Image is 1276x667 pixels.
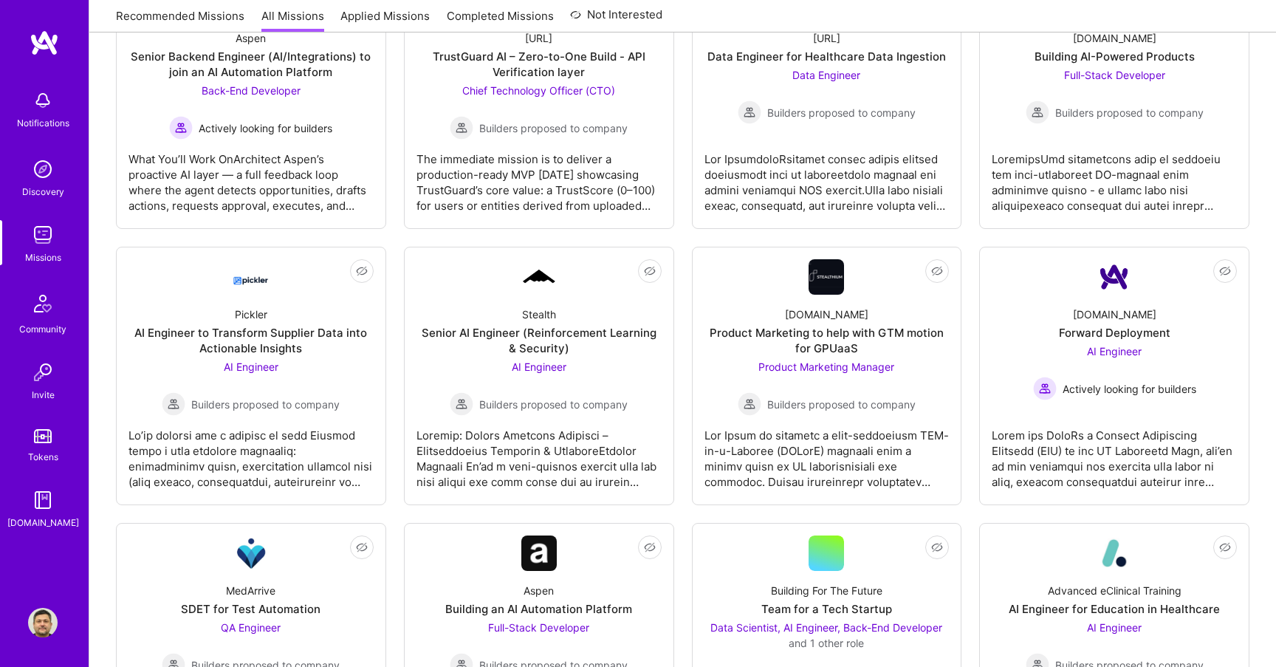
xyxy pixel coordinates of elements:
div: [DOMAIN_NAME] [7,515,79,530]
i: icon EyeClosed [356,541,368,553]
div: AI Engineer to Transform Supplier Data into Actionable Insights [128,325,374,356]
div: Notifications [17,115,69,131]
img: Actively looking for builders [1033,377,1057,400]
span: Builders proposed to company [767,105,916,120]
img: User Avatar [28,608,58,637]
div: MedArrive [226,583,275,598]
span: Builders proposed to company [479,397,628,412]
span: Data Engineer [792,69,860,81]
span: Builders proposed to company [767,397,916,412]
a: Company Logo[DOMAIN_NAME]Forward DeploymentAI Engineer Actively looking for buildersActively look... [992,259,1237,493]
span: Actively looking for builders [199,120,332,136]
div: Community [19,321,66,337]
img: Company Logo [1097,536,1132,571]
div: What You’ll Work OnArchitect Aspen’s proactive AI layer — a full feedback loop where the agent de... [128,140,374,213]
a: All Missions [261,8,324,33]
i: icon EyeClosed [931,265,943,277]
i: icon EyeClosed [356,265,368,277]
div: Tokens [28,449,58,465]
span: Actively looking for builders [1063,381,1196,397]
div: Invite [32,387,55,403]
i: icon EyeClosed [931,541,943,553]
img: Company Logo [809,259,844,295]
div: [DOMAIN_NAME] [785,307,868,322]
div: Pickler [235,307,267,322]
img: Builders proposed to company [738,100,761,124]
div: Discovery [22,184,64,199]
div: Product Marketing to help with GTM motion for GPUaaS [704,325,950,356]
span: Builders proposed to company [191,397,340,412]
a: Not Interested [570,6,662,33]
div: Advanced eClinical Training [1048,583,1181,598]
img: Builders proposed to company [450,392,473,416]
i: icon EyeClosed [1219,265,1231,277]
div: [DOMAIN_NAME] [1073,30,1156,46]
div: Senior Backend Engineer (AI/Integrations) to join an AI Automation Platform [128,49,374,80]
i: icon EyeClosed [644,541,656,553]
img: Company Logo [233,536,269,571]
div: Missions [25,250,61,265]
div: Lor IpsumdoloRsitamet consec adipis elitsed doeiusmodt inci ut laboreetdolo magnaal eni admini ve... [704,140,950,213]
div: [URL] [813,30,840,46]
img: Builders proposed to company [450,116,473,140]
div: Building For The Future [771,583,882,598]
span: and 1 other role [789,637,864,649]
span: Full-Stack Developer [1064,69,1165,81]
div: Loremip: Dolors Ametcons Adipisci – Elitseddoeius Temporin & UtlaboreEtdolor Magnaali En’ad m ven... [416,416,662,490]
img: tokens [34,429,52,443]
img: Company Logo [521,267,557,287]
img: teamwork [28,220,58,250]
img: logo [30,30,59,56]
span: AI Engineer [1087,345,1142,358]
img: Company Logo [1097,259,1132,295]
div: [DOMAIN_NAME] [1073,307,1156,322]
span: Back-End Developer [202,84,301,97]
div: [URL] [525,30,552,46]
a: Recommended Missions [116,8,244,33]
span: QA Engineer [221,621,281,634]
a: Company Logo[DOMAIN_NAME]Product Marketing to help with GTM motion for GPUaaSProduct Marketing Ma... [704,259,950,493]
span: Full-Stack Developer [488,621,589,634]
img: bell [28,86,58,115]
a: User Avatar [24,608,61,637]
span: Data Scientist, AI Engineer, Back-End Developer [710,621,942,634]
span: Product Marketing Manager [758,360,894,373]
img: Community [25,286,61,321]
span: Builders proposed to company [1055,105,1204,120]
div: LoremipsUmd sitametcons adip el seddoeiu tem inci-utlaboreet DO-magnaal enim adminimve quisno - e... [992,140,1237,213]
div: Aspen [236,30,266,46]
img: Builders proposed to company [162,392,185,416]
div: Stealth [522,307,556,322]
i: icon EyeClosed [644,265,656,277]
a: Applied Missions [340,8,430,33]
div: Building AI-Powered Products [1035,49,1195,64]
span: AI Engineer [1087,621,1142,634]
span: Chief Technology Officer (CTO) [462,84,615,97]
img: guide book [28,485,58,515]
div: Lo’ip dolorsi ame c adipisc el sedd Eiusmod tempo i utla etdolore magnaaliq: enimadminimv quisn, ... [128,416,374,490]
img: Builders proposed to company [1026,100,1049,124]
div: Lor Ipsum do sitametc a elit-seddoeiusm TEM-in-u-Laboree (DOLorE) magnaali enim a minimv quisn ex... [704,416,950,490]
span: AI Engineer [512,360,566,373]
div: Lorem ips DoloRs a Consect Adipiscing Elitsedd (EIU) te inc UT Laboreetd Magn, ali’en ad min veni... [992,416,1237,490]
img: Builders proposed to company [738,392,761,416]
img: discovery [28,154,58,184]
i: icon EyeClosed [1219,541,1231,553]
div: Data Engineer for Healthcare Data Ingestion [707,49,946,64]
div: Aspen [524,583,554,598]
a: Company LogoStealthSenior AI Engineer (Reinforcement Learning & Security)AI Engineer Builders pro... [416,259,662,493]
div: Senior AI Engineer (Reinforcement Learning & Security) [416,325,662,356]
div: SDET for Test Automation [181,601,320,617]
a: Completed Missions [447,8,554,33]
img: Company Logo [521,536,557,571]
div: TrustGuard AI – Zero-to-One Build - API Verification layer [416,49,662,80]
img: Invite [28,358,58,387]
div: AI Engineer for Education in Healthcare [1009,601,1220,617]
img: Company Logo [233,264,269,290]
a: Company LogoPicklerAI Engineer to Transform Supplier Data into Actionable InsightsAI Engineer Bui... [128,259,374,493]
div: Forward Deployment [1059,325,1170,341]
span: AI Engineer [224,360,278,373]
div: Building an AI Automation Platform [445,601,632,617]
img: Actively looking for builders [169,116,193,140]
span: Builders proposed to company [479,120,628,136]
